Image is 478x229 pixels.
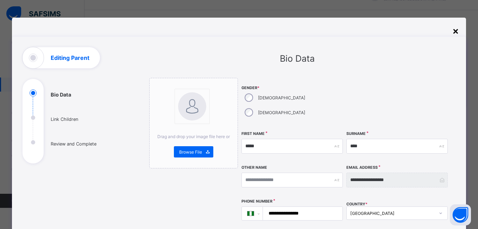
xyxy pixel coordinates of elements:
div: × [452,25,459,37]
label: First Name [241,131,265,136]
span: Bio Data [280,53,315,64]
div: bannerImageDrag and drop your image file here orBrowse File [149,78,238,168]
span: Gender [241,86,343,90]
span: COUNTRY [346,202,367,206]
label: [DEMOGRAPHIC_DATA] [258,95,305,100]
label: Other Name [241,165,267,170]
img: bannerImage [178,92,206,120]
label: Phone Number [241,199,272,204]
label: [DEMOGRAPHIC_DATA] [258,110,305,115]
span: Browse File [179,149,202,155]
label: Email Address [346,165,378,170]
div: [GEOGRAPHIC_DATA] [350,211,435,216]
button: Open asap [450,204,471,225]
span: Drag and drop your image file here or [157,134,230,139]
h1: Editing Parent [51,55,89,61]
label: Surname [346,131,366,136]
